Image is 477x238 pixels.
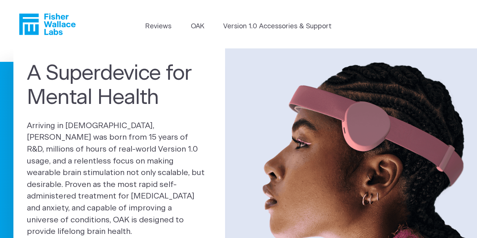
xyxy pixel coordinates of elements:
[27,120,212,238] p: Arriving in [DEMOGRAPHIC_DATA], [PERSON_NAME] was born from 15 years of R&D, millions of hours of...
[191,22,204,32] a: OAK
[19,13,76,35] a: Fisher Wallace
[27,61,212,110] h1: A Superdevice for Mental Health
[223,22,332,32] a: Version 1.0 Accessories & Support
[145,22,171,32] a: Reviews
